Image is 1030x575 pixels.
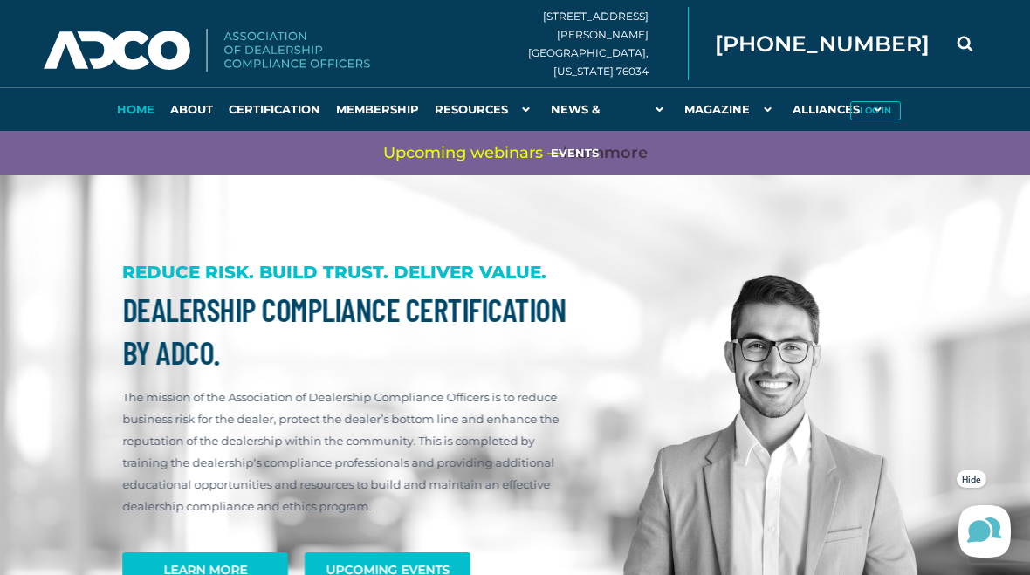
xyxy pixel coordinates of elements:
span: [PHONE_NUMBER] [715,33,930,55]
a: Home [109,87,162,131]
span: Upcoming webinars — [383,142,648,164]
p: The mission of the Association of Dealership Compliance Officers is to reduce business risk for t... [122,387,570,517]
a: Certification [221,87,328,131]
a: Membership [328,87,427,131]
a: About [162,87,221,131]
h1: Dealership Compliance Certification by ADCO. [122,288,570,373]
a: Log in [842,87,908,131]
h3: REDUCE RISK. BUILD TRUST. DELIVER VALUE. [122,262,570,284]
a: News & Events [543,87,676,131]
a: Resources [427,87,543,131]
a: Alliances [785,87,895,131]
a: Magazine [676,87,785,131]
div: [STREET_ADDRESS][PERSON_NAME] [GEOGRAPHIC_DATA], [US_STATE] 76034 [528,7,689,80]
a: learnmore [563,142,648,164]
img: Association of Dealership Compliance Officers logo [44,29,370,72]
button: Log in [850,101,901,120]
iframe: Lucky Orange Messenger [943,453,1030,575]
